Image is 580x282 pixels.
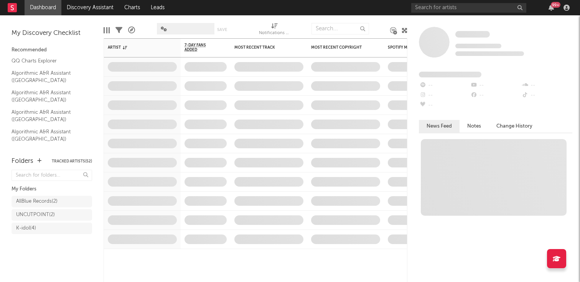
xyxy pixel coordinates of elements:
a: K-idol(4) [12,223,92,234]
div: A&R Pipeline [128,19,135,41]
div: -- [470,90,521,100]
div: Spotify Monthly Listeners [388,45,445,50]
a: Algorithmic A&R Assistant ([GEOGRAPHIC_DATA]) [12,89,84,104]
button: News Feed [419,120,460,133]
input: Search... [311,23,369,34]
a: Algorithmic A&R Assistant ([GEOGRAPHIC_DATA]) [12,128,84,143]
div: -- [419,90,470,100]
div: Recommended [12,46,92,55]
a: UNCUTPOINT(2) [12,209,92,221]
div: -- [419,80,470,90]
input: Search for artists [411,3,526,13]
span: 0 fans last week [455,51,524,56]
input: Search for folders... [12,170,92,181]
div: -- [419,100,470,110]
a: Algorithmic A&R Assistant ([GEOGRAPHIC_DATA]) [12,69,84,85]
button: Save [217,28,227,32]
div: UNCUTPOINT ( 2 ) [16,210,55,220]
a: Some Artist [455,31,490,38]
button: Notes [460,120,489,133]
div: Notifications (Artist) [259,19,290,41]
div: Folders [12,157,33,166]
span: Tracking Since: [DATE] [455,44,501,48]
a: AllBlue Records(2) [12,196,92,207]
div: -- [521,80,572,90]
div: -- [521,90,572,100]
div: Filters [115,19,122,41]
a: QQ Charts Explorer [12,57,84,65]
span: Fans Added by Platform [419,72,481,77]
div: My Folders [12,185,92,194]
span: 7-Day Fans Added [185,43,215,52]
div: Edit Columns [104,19,110,41]
div: Notifications (Artist) [259,29,290,38]
button: 99+ [549,5,554,11]
div: K-idol ( 4 ) [16,224,36,233]
a: Algorithmic A&R Assistant ([GEOGRAPHIC_DATA]) [12,108,84,124]
div: AllBlue Records ( 2 ) [16,197,58,206]
div: My Discovery Checklist [12,29,92,38]
div: Most Recent Track [234,45,292,50]
div: Most Recent Copyright [311,45,369,50]
div: -- [470,80,521,90]
button: Tracked Artists(52) [52,159,92,163]
div: 99 + [551,2,560,8]
button: Change History [489,120,540,133]
div: Artist [108,45,165,50]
